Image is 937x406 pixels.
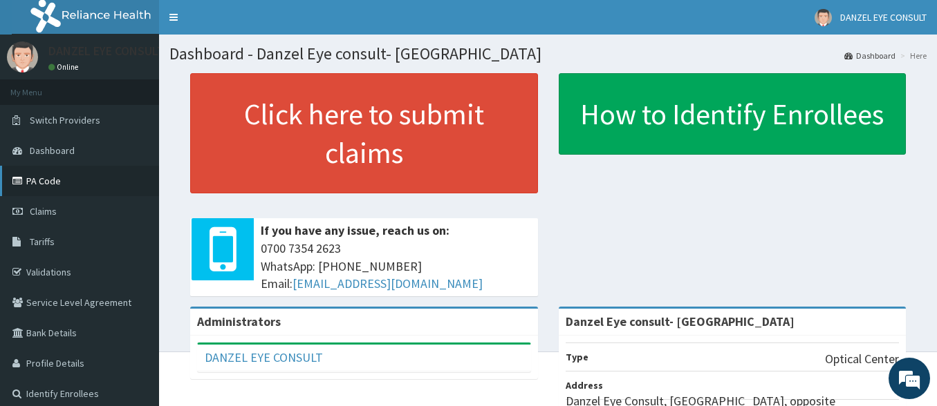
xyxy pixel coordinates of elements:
img: User Image [7,41,38,72]
li: Here [897,50,927,61]
b: Administrators [197,313,281,329]
a: Click here to submit claims [190,73,538,193]
img: d_794563401_company_1708531726252_794563401 [26,69,56,104]
b: Address [566,379,603,391]
h1: Dashboard - Danzel Eye consult- [GEOGRAPHIC_DATA] [169,45,927,63]
div: Chat with us now [72,77,232,95]
span: Dashboard [30,144,75,157]
b: If you have any issue, reach us on: [261,222,449,238]
div: Minimize live chat window [227,7,260,40]
img: User Image [815,9,832,26]
a: Online [48,62,82,72]
span: DANZEL EYE CONSULT [840,11,927,23]
a: DANZEL EYE CONSULT [205,349,323,365]
a: How to Identify Enrollees [559,73,907,155]
p: DANZEL EYE CONSULT [48,45,165,57]
span: Claims [30,205,57,217]
a: Dashboard [844,50,896,61]
span: 0700 7354 2623 WhatsApp: [PHONE_NUMBER] Email: [261,240,531,293]
textarea: Type your message and hit 'Enter' [7,264,263,313]
b: Type [566,351,588,363]
p: Optical Center [825,350,899,368]
span: Tariffs [30,235,55,248]
span: We're online! [80,117,191,257]
a: [EMAIL_ADDRESS][DOMAIN_NAME] [293,275,483,291]
strong: Danzel Eye consult- [GEOGRAPHIC_DATA] [566,313,795,329]
span: Switch Providers [30,114,100,126]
